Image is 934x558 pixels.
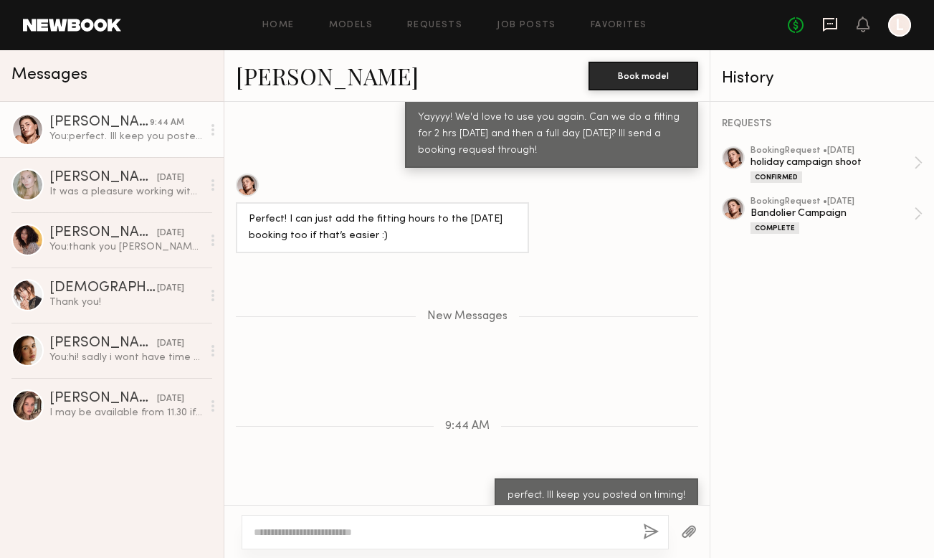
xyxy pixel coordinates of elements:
[588,62,698,90] button: Book model
[750,207,914,220] div: Bandolier Campaign
[49,351,202,364] div: You: hi! sadly i wont have time this week. Let us know when youre back and want to swing by the o...
[750,222,799,234] div: Complete
[750,197,923,234] a: bookingRequest •[DATE]Bandolier CampaignComplete
[49,295,202,309] div: Thank you!
[49,281,157,295] div: [DEMOGRAPHIC_DATA][PERSON_NAME]
[49,130,202,143] div: You: perfect. Ill keep you posted on timing!
[722,119,923,129] div: REQUESTS
[150,116,184,130] div: 9:44 AM
[49,392,157,406] div: [PERSON_NAME]
[507,488,685,504] div: perfect. Ill keep you posted on timing!
[750,197,914,207] div: booking Request • [DATE]
[49,185,202,199] div: It was a pleasure working with all of you😊💕 Hope to see you again soon!
[427,311,507,323] span: New Messages
[750,146,923,183] a: bookingRequest •[DATE]holiday campaign shootConfirmed
[407,21,462,30] a: Requests
[249,212,516,245] div: Perfect! I can just add the fitting hours to the [DATE] booking too if that’s easier :)
[49,115,150,130] div: [PERSON_NAME]
[497,21,556,30] a: Job Posts
[11,67,87,83] span: Messages
[157,282,184,295] div: [DATE]
[49,226,157,240] div: [PERSON_NAME]
[588,69,698,81] a: Book model
[750,146,914,156] div: booking Request • [DATE]
[418,110,685,159] div: Yayyyy! We'd love to use you again. Can we do a fitting for 2 hrs [DATE] and then a full day [DAT...
[262,21,295,30] a: Home
[236,60,419,91] a: [PERSON_NAME]
[750,156,914,169] div: holiday campaign shoot
[591,21,647,30] a: Favorites
[49,406,202,420] div: I may be available from 11.30 if that helps
[722,70,923,87] div: History
[888,14,911,37] a: L
[49,171,157,185] div: [PERSON_NAME]
[750,171,802,183] div: Confirmed
[157,392,184,406] div: [DATE]
[157,337,184,351] div: [DATE]
[49,336,157,351] div: [PERSON_NAME]
[157,171,184,185] div: [DATE]
[329,21,373,30] a: Models
[49,240,202,254] div: You: thank you [PERSON_NAME]!!! you were so so great
[445,420,490,432] span: 9:44 AM
[157,227,184,240] div: [DATE]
